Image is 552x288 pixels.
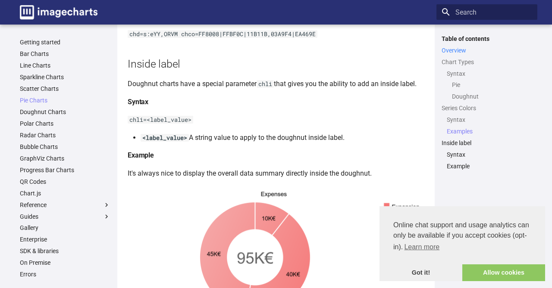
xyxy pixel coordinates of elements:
nav: Inside label [442,151,532,170]
a: Bubble Charts [20,143,110,151]
a: Polar Charts [20,120,110,127]
a: Enterprise [20,235,110,243]
a: Chart.js [20,189,110,197]
a: On Premise [20,259,110,266]
a: Syntax [447,70,532,77]
a: Examples [447,127,532,135]
a: Radar Charts [20,131,110,139]
img: logo [20,5,97,19]
a: Pie Charts [20,96,110,104]
a: Progress Bar Charts [20,166,110,174]
a: Bar Charts [20,50,110,58]
a: dismiss cookie message [379,264,462,282]
a: Pie [452,81,532,89]
label: Table of contents [436,35,537,43]
a: learn more about cookies [403,241,441,254]
a: Line Charts [20,62,110,69]
li: A string value to apply to the doughnut inside label. [141,132,424,143]
nav: Chart Types [442,70,532,101]
a: Example [447,162,532,170]
div: cookieconsent [379,206,545,281]
code: chli [257,80,274,88]
span: Online chat support and usage analytics can only be available if you accept cookies (opt-in). [393,220,531,254]
a: Doughnut Charts [20,108,110,116]
a: Sparkline Charts [20,73,110,81]
code: chd=s:eYY,ORVM chco=FF8008|FFBF0C|11B11B,03A9F4|EA469E [128,30,317,38]
label: Reference [20,201,110,209]
h4: Example [128,150,424,161]
label: Guides [20,213,110,220]
a: Chart Types [442,58,532,66]
a: SDK & libraries [20,247,110,255]
nav: Table of contents [436,35,537,170]
h2: Inside label [128,56,424,71]
input: Search [436,4,537,20]
a: Scatter Charts [20,85,110,93]
a: Inside label [442,139,532,147]
a: Syntax [447,116,532,124]
h4: Syntax [128,96,424,108]
code: chli=<label_value> [128,116,193,124]
p: Doughnut charts have a special parameter that gives you the ability to add an inside label. [128,78,424,90]
p: It's always nice to display the overall data summary directly inside the doughnut. [128,168,424,179]
a: Doughnut [452,93,532,100]
a: Errors [20,270,110,278]
a: QR Codes [20,178,110,186]
nav: Series Colors [442,116,532,135]
a: Image-Charts documentation [16,2,101,23]
a: Series Colors [442,104,532,112]
a: GraphViz Charts [20,155,110,162]
a: Getting started [20,38,110,46]
a: Overview [442,46,532,54]
a: allow cookies [462,264,545,282]
a: Syntax [447,151,532,158]
a: Gallery [20,224,110,232]
nav: Syntax [447,81,532,100]
code: <label_value> [141,134,189,142]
